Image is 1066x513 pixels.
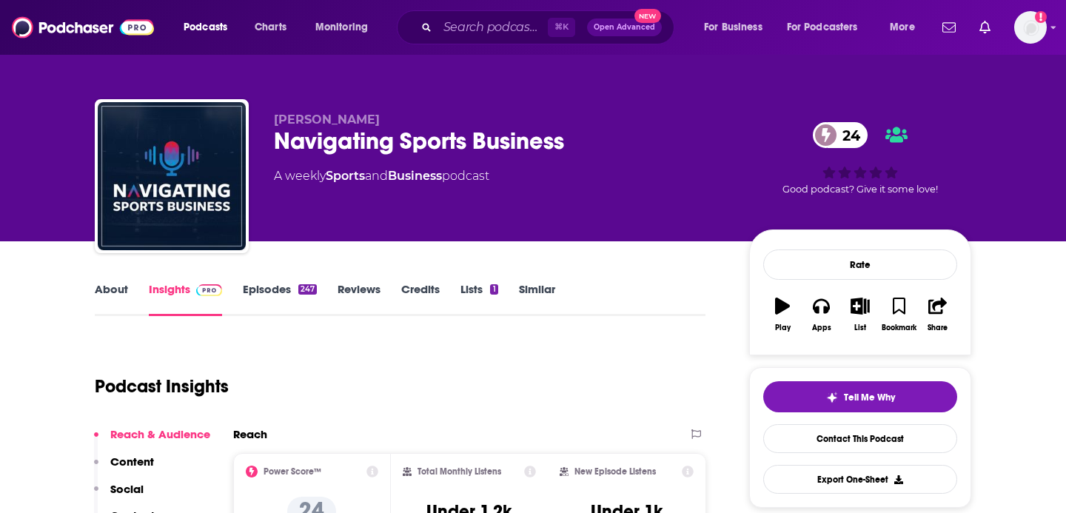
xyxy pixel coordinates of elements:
button: Open AdvancedNew [587,19,662,36]
div: Bookmark [882,323,916,332]
h2: New Episode Listens [574,466,656,477]
a: 24 [813,122,868,148]
button: Social [94,482,144,509]
span: Open Advanced [594,24,655,31]
button: Play [763,288,802,341]
button: Export One-Sheet [763,465,957,494]
span: Tell Me Why [844,392,895,403]
a: Sports [326,169,365,183]
img: Podchaser - Follow, Share and Rate Podcasts [12,13,154,41]
a: About [95,282,128,316]
h2: Power Score™ [264,466,321,477]
button: open menu [305,16,387,39]
div: Apps [812,323,831,332]
span: ⌘ K [548,18,575,37]
span: [PERSON_NAME] [274,113,380,127]
img: Navigating Sports Business [98,102,246,250]
button: open menu [879,16,933,39]
button: List [841,288,879,341]
div: Search podcasts, credits, & more... [411,10,688,44]
p: Reach & Audience [110,427,210,441]
h2: Reach [233,427,267,441]
a: Charts [245,16,295,39]
span: Logged in as dkcsports [1014,11,1047,44]
div: 247 [298,284,317,295]
a: Show notifications dropdown [936,15,962,40]
button: Content [94,455,154,482]
div: 24Good podcast? Give it some love! [749,113,971,204]
a: Episodes247 [243,282,317,316]
span: 24 [828,122,868,148]
a: Contact This Podcast [763,424,957,453]
span: For Business [704,17,762,38]
span: Monitoring [315,17,368,38]
h1: Podcast Insights [95,375,229,398]
a: Business [388,169,442,183]
span: More [890,17,915,38]
div: List [854,323,866,332]
p: Content [110,455,154,469]
button: Apps [802,288,840,341]
button: open menu [173,16,247,39]
a: Reviews [338,282,381,316]
img: Podchaser Pro [196,284,222,296]
button: open menu [694,16,781,39]
span: New [634,9,661,23]
span: Podcasts [184,17,227,38]
input: Search podcasts, credits, & more... [438,16,548,39]
div: Share [928,323,948,332]
button: Reach & Audience [94,427,210,455]
a: Show notifications dropdown [973,15,996,40]
div: Play [775,323,791,332]
a: Lists1 [460,282,497,316]
span: and [365,169,388,183]
span: For Podcasters [787,17,858,38]
img: User Profile [1014,11,1047,44]
button: tell me why sparkleTell Me Why [763,381,957,412]
img: tell me why sparkle [826,392,838,403]
button: Show profile menu [1014,11,1047,44]
span: Good podcast? Give it some love! [782,184,938,195]
div: Rate [763,249,957,280]
a: Similar [519,282,555,316]
h2: Total Monthly Listens [418,466,501,477]
span: Charts [255,17,286,38]
button: Share [919,288,957,341]
div: 1 [490,284,497,295]
a: Credits [401,282,440,316]
div: A weekly podcast [274,167,489,185]
button: open menu [777,16,879,39]
p: Social [110,482,144,496]
button: Bookmark [879,288,918,341]
svg: Add a profile image [1035,11,1047,23]
a: InsightsPodchaser Pro [149,282,222,316]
